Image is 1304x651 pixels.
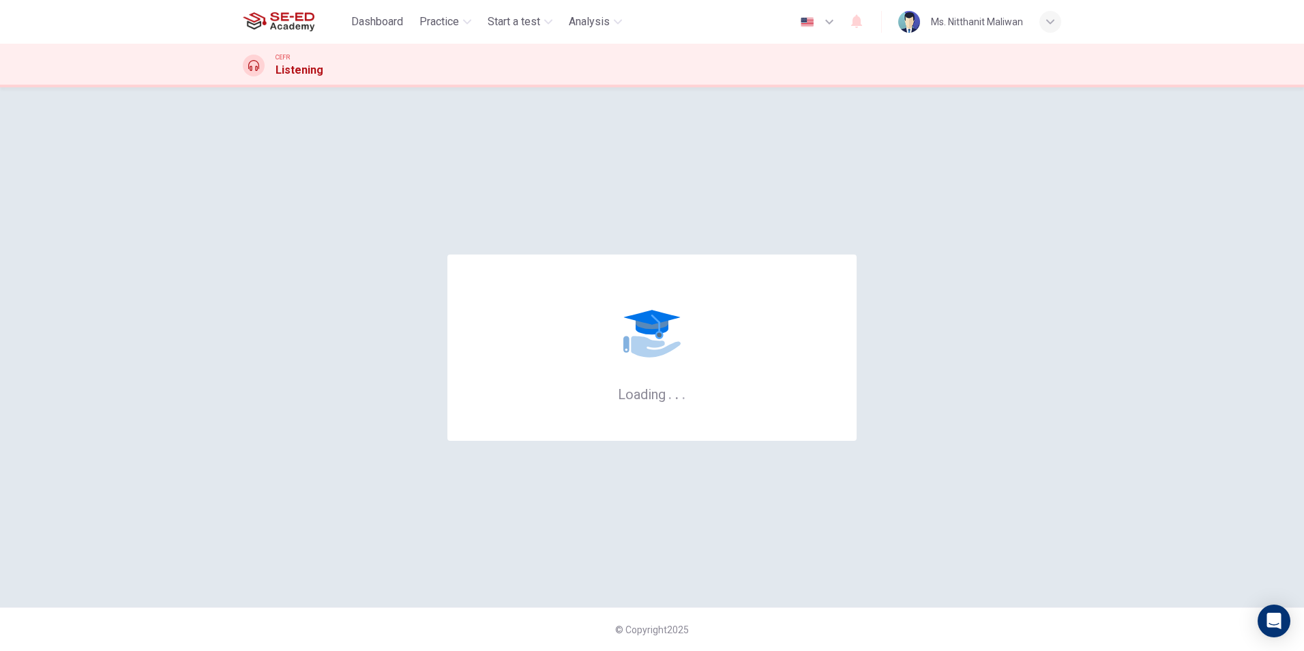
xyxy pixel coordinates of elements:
[243,8,346,35] a: SE-ED Academy logo
[898,11,920,33] img: Profile picture
[482,10,558,34] button: Start a test
[681,381,686,404] h6: .
[414,10,477,34] button: Practice
[615,624,689,635] span: © Copyright 2025
[419,14,459,30] span: Practice
[276,53,290,62] span: CEFR
[668,381,672,404] h6: .
[799,17,816,27] img: en
[618,385,686,403] h6: Loading
[488,14,540,30] span: Start a test
[1258,605,1290,637] div: Open Intercom Messenger
[351,14,403,30] span: Dashboard
[276,62,323,78] h1: Listening
[346,10,409,34] button: Dashboard
[243,8,314,35] img: SE-ED Academy logo
[675,381,679,404] h6: .
[931,14,1023,30] div: Ms. Nitthanit Maliwan
[569,14,610,30] span: Analysis
[563,10,627,34] button: Analysis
